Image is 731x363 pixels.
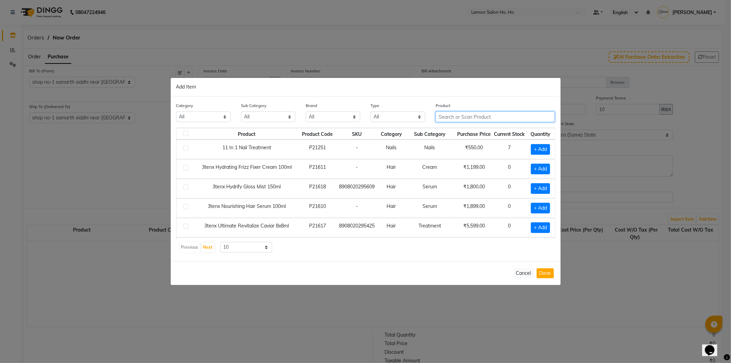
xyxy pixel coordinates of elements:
[457,131,491,137] span: Purchase Price
[193,237,301,257] td: 3tenx Ultimate Revitalize Conditioner 1000ml
[537,268,554,278] button: Done
[492,237,526,257] td: 0
[456,179,492,198] td: ₹1,800.00
[456,237,492,257] td: ₹5,999.00
[379,237,403,257] td: Hair
[306,103,317,109] label: Brand
[334,140,379,159] td: -
[379,179,403,198] td: Hair
[456,218,492,237] td: ₹5,599.00
[301,179,334,198] td: P21618
[492,198,526,218] td: 0
[334,198,379,218] td: -
[436,112,555,122] input: Search or Scan Product
[334,128,379,140] th: SKU
[526,128,555,140] th: Quantity
[370,103,379,109] label: Type
[193,159,301,179] td: 3tenx Hydrating Frizz Fixer Cream 100ml
[436,103,450,109] label: Product
[403,179,455,198] td: Serum
[193,218,301,237] td: 3tenx Ultimate Revitalize Caviar 8x8ml
[513,268,534,278] button: Cancel
[334,237,379,257] td: -
[176,103,193,109] label: Category
[193,198,301,218] td: 3tenx Nourishing Hair Serum 100ml
[301,159,334,179] td: P21611
[334,159,379,179] td: -
[456,159,492,179] td: ₹1,199.00
[531,144,550,155] span: + Add
[379,198,403,218] td: Hair
[403,140,455,159] td: Nails
[492,128,526,140] th: Current Stock
[379,128,403,140] th: Category
[531,222,550,233] span: + Add
[301,218,334,237] td: P21617
[193,128,301,140] th: Product
[702,336,724,356] iframe: chat widget
[403,198,455,218] td: Serum
[531,183,550,194] span: + Add
[492,179,526,198] td: 0
[301,128,334,140] th: Product Code
[171,78,561,96] div: Add Item
[301,237,334,257] td: P21613
[193,179,301,198] td: 3tenx Hydrify Gloss Mist 150ml
[301,140,334,159] td: P21251
[492,159,526,179] td: 0
[492,140,526,159] td: 7
[241,103,266,109] label: Sub Category
[379,218,403,237] td: Hair
[379,140,403,159] td: Nails
[334,179,379,198] td: 8908020295609
[202,243,215,252] button: Next
[403,218,455,237] td: Treatment
[403,159,455,179] td: Cream
[403,128,455,140] th: Sub Category
[531,164,550,174] span: + Add
[492,218,526,237] td: 0
[456,198,492,218] td: ₹1,899.00
[403,237,455,257] td: Conditioner
[531,203,550,213] span: + Add
[193,140,301,159] td: 11 In 1 Nail Treatment
[334,218,379,237] td: 8908020295425
[301,198,334,218] td: P21610
[456,140,492,159] td: ₹550.00
[379,159,403,179] td: Hair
